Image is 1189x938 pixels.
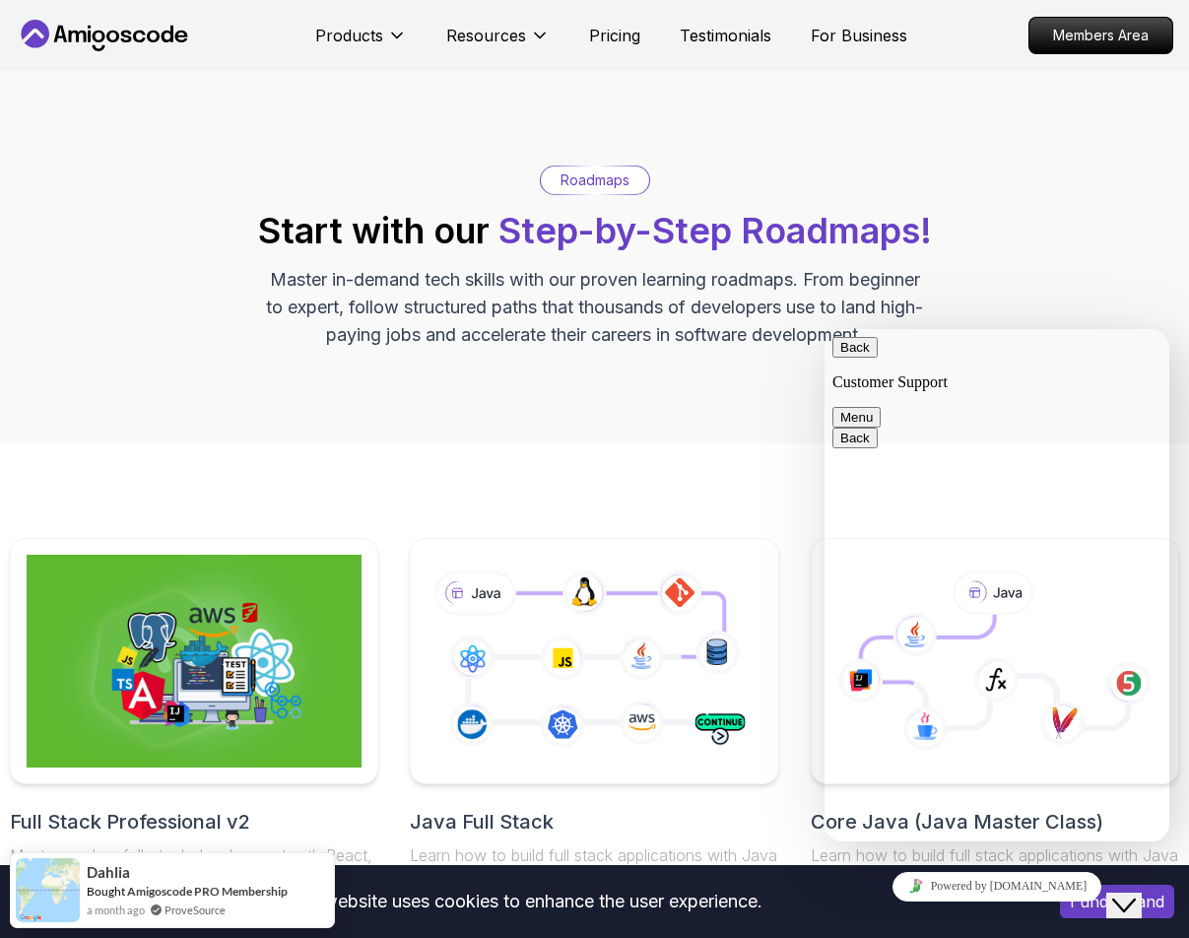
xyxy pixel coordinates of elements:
[589,24,640,47] a: Pricing
[410,843,778,891] p: Learn how to build full stack applications with Java and Spring Boot
[811,24,907,47] a: For Business
[825,329,1169,841] iframe: chat widget
[16,858,80,922] img: provesource social proof notification image
[561,170,629,190] p: Roadmaps
[87,902,145,918] span: a month ago
[15,880,1030,923] div: This website uses cookies to enhance the user experience.
[165,902,226,918] a: ProveSource
[10,843,378,914] p: Master modern full-stack development with React, Node.js, TypeScript, and cloud deployment. Build...
[87,864,130,881] span: Dahlia
[87,884,125,899] span: Bought
[315,24,407,63] button: Products
[264,266,926,349] p: Master in-demand tech skills with our proven learning roadmaps. From beginner to expert, follow s...
[258,211,932,250] h2: Start with our
[680,24,771,47] a: Testimonials
[498,209,932,252] span: Step-by-Step Roadmaps!
[1029,18,1172,53] p: Members Area
[410,538,778,922] a: Java Full StackLearn how to build full stack applications with Java and Spring Boot29 Courses4 Bu...
[811,808,1179,836] h2: Core Java (Java Master Class)
[446,24,550,63] button: Resources
[410,808,778,836] h2: Java Full Stack
[127,884,288,899] a: Amigoscode PRO Membership
[811,843,1179,891] p: Learn how to build full stack applications with Java and Spring Boot
[1028,17,1173,54] a: Members Area
[10,808,378,836] h2: Full Stack Professional v2
[1106,859,1169,918] iframe: chat widget
[27,555,362,768] img: Full Stack Professional v2
[446,24,526,47] p: Resources
[315,24,383,47] p: Products
[825,864,1169,908] iframe: chat widget
[811,538,1179,922] a: Core Java (Java Master Class)Learn how to build full stack applications with Java and Spring Boot...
